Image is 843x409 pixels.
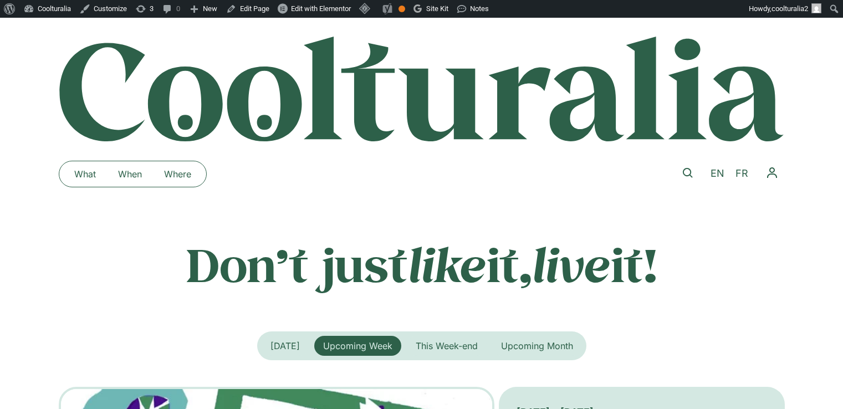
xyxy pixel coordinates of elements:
[735,167,748,179] span: FR
[63,165,202,183] nav: Menu
[63,165,107,183] a: What
[501,340,573,351] span: Upcoming Month
[408,233,487,295] em: like
[291,4,351,13] span: Edit with Elementor
[426,4,448,13] span: Site Kit
[416,340,478,351] span: This Week-end
[59,237,785,292] p: Don’t just it, it!
[772,4,808,13] span: coolturalia2
[711,167,724,179] span: EN
[759,160,785,186] button: Menu Toggle
[323,340,392,351] span: Upcoming Week
[153,165,202,183] a: Where
[705,166,730,182] a: EN
[107,165,153,183] a: When
[270,340,300,351] span: [DATE]
[398,6,405,12] div: OK
[730,166,754,182] a: FR
[532,233,611,295] em: live
[759,160,785,186] nav: Menu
